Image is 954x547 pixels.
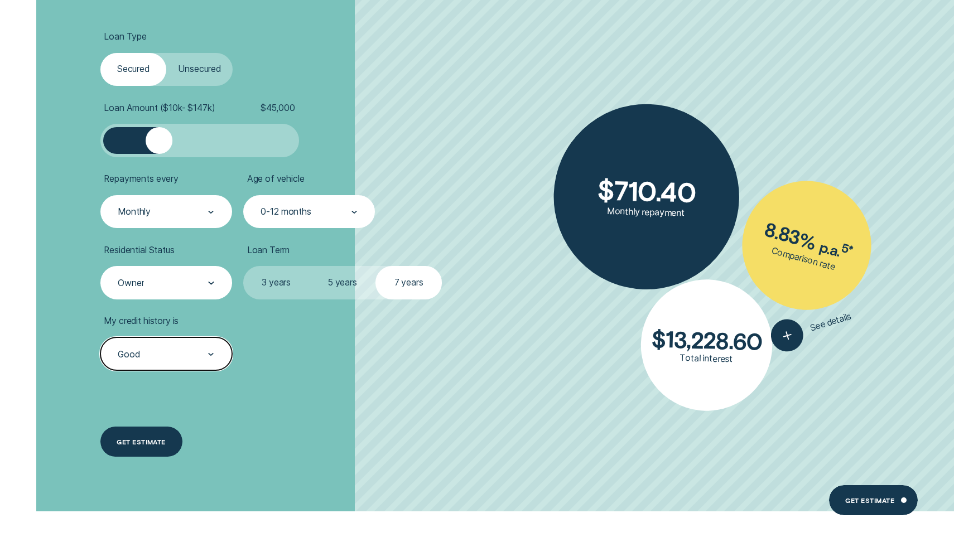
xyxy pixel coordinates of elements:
div: Good [118,349,139,360]
span: My credit history is [104,316,179,327]
label: Unsecured [166,53,233,86]
button: See details [768,301,856,356]
div: Get estimate [117,439,166,444]
div: 0-12 months [261,207,311,218]
div: Owner [118,278,144,289]
span: Age of vehicle [247,173,305,185]
span: Loan Type [104,31,147,42]
span: Repayments every [104,173,178,185]
label: Secured [100,53,167,86]
label: 3 years [243,266,310,299]
label: 5 years [310,266,376,299]
div: Monthly [118,207,151,218]
span: Residential Status [104,245,174,256]
span: See details [810,311,853,334]
span: $ 45,000 [261,103,295,114]
label: 7 years [375,266,442,299]
a: Get Estimate [829,485,918,515]
span: Loan Term [247,245,290,256]
a: Get estimate [100,427,182,456]
span: Loan Amount ( $10k - $147k ) [104,103,215,114]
